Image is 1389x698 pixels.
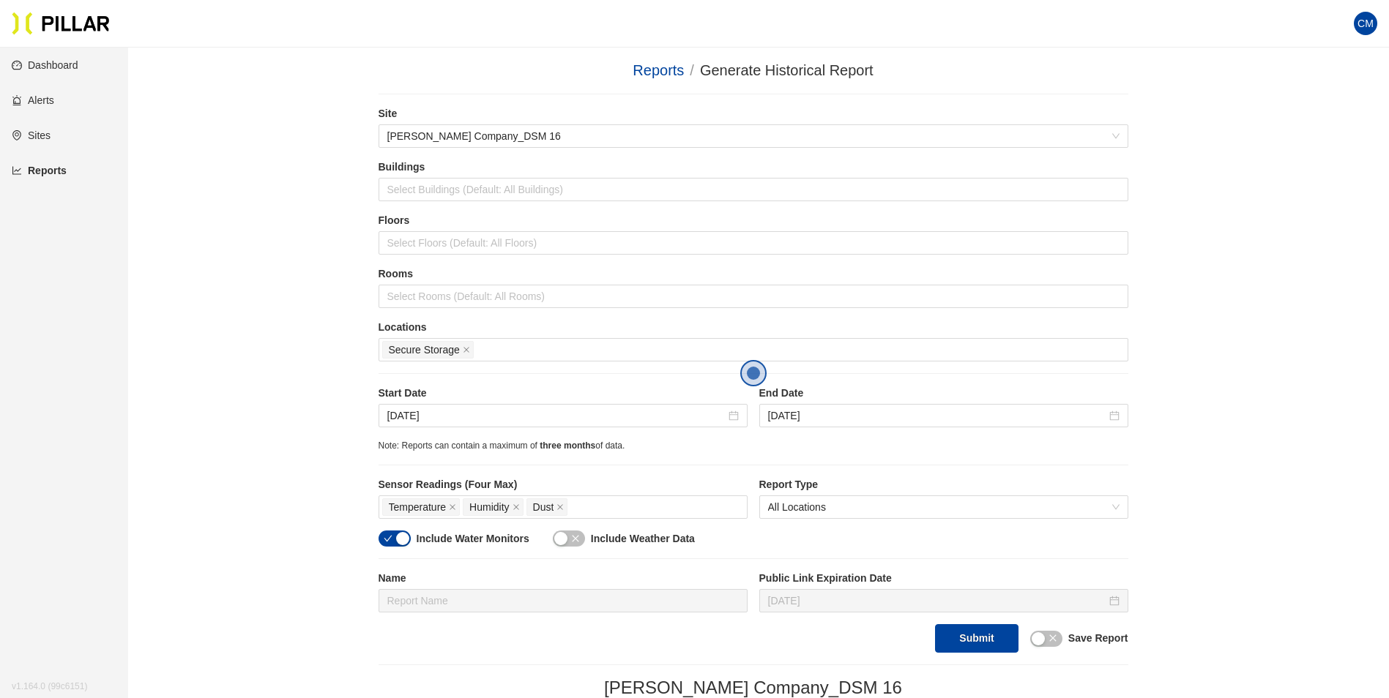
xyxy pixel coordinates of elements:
label: Start Date [379,386,748,401]
input: Sep 18, 2025 [768,593,1106,609]
span: close [556,503,564,512]
span: check [384,534,392,543]
a: Reports [633,62,684,78]
span: close [513,503,520,512]
input: Sep 3, 2025 [768,408,1106,424]
span: Generate Historical Report [700,62,874,78]
label: Name [379,571,748,586]
a: dashboardDashboard [12,59,78,71]
span: close [1049,634,1057,642]
a: environmentSites [12,130,51,141]
button: Open the dialog [740,360,767,386]
label: Site [379,106,1128,121]
a: alertAlerts [12,94,54,106]
span: Weitz Company_DSM 16 [387,125,1120,147]
span: close [571,534,580,543]
label: Public Link Expiration Date [759,571,1128,586]
span: Secure Storage [389,342,460,358]
img: Pillar Technologies [12,12,110,35]
label: End Date [759,386,1128,401]
label: Save Report [1068,631,1128,646]
label: Report Type [759,477,1128,492]
label: Sensor Readings (Four Max) [379,477,748,492]
label: Locations [379,320,1128,335]
label: Rooms [379,266,1128,282]
a: line-chartReports [12,165,67,176]
label: Floors [379,213,1128,228]
span: CM [1358,12,1374,35]
span: Temperature [389,499,447,515]
span: / [690,62,694,78]
input: Report Name [379,589,748,612]
div: Note: Reports can contain a maximum of of data. [379,439,1128,453]
button: Submit [935,624,1018,653]
label: Buildings [379,160,1128,175]
span: close [449,503,456,512]
span: Humidity [469,499,509,515]
span: All Locations [768,496,1120,518]
label: Include Water Monitors [417,531,529,547]
span: Dust [533,499,554,515]
span: close [463,346,470,355]
label: Include Weather Data [591,531,695,547]
input: Sep 2, 2025 [387,408,726,424]
span: three months [540,440,595,451]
